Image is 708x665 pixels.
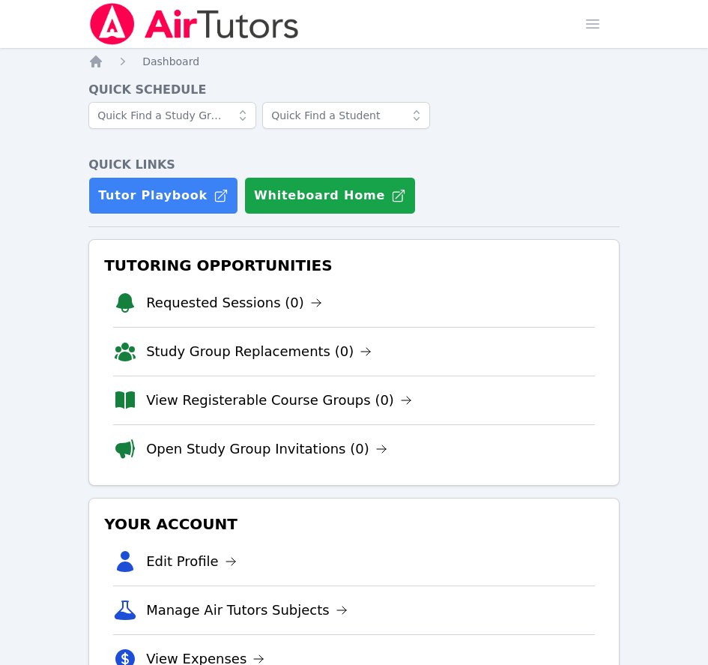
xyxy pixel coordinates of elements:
button: Whiteboard Home [244,177,416,214]
a: Requested Sessions (0) [146,292,322,313]
h4: Quick Schedule [88,81,620,99]
input: Quick Find a Study Group [88,102,256,129]
h3: Tutoring Opportunities [101,252,607,279]
h4: Quick Links [88,156,620,174]
h3: Your Account [101,511,607,538]
a: Study Group Replacements (0) [146,341,372,362]
input: Quick Find a Student [262,102,430,129]
img: Air Tutors [88,3,300,45]
span: Dashboard [142,55,199,67]
a: View Registerable Course Groups (0) [146,390,412,411]
a: Manage Air Tutors Subjects [146,600,348,621]
a: Edit Profile [146,551,237,572]
a: Open Study Group Invitations (0) [146,439,387,460]
nav: Breadcrumb [88,54,620,69]
a: Dashboard [142,54,199,69]
a: Tutor Playbook [88,177,238,214]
